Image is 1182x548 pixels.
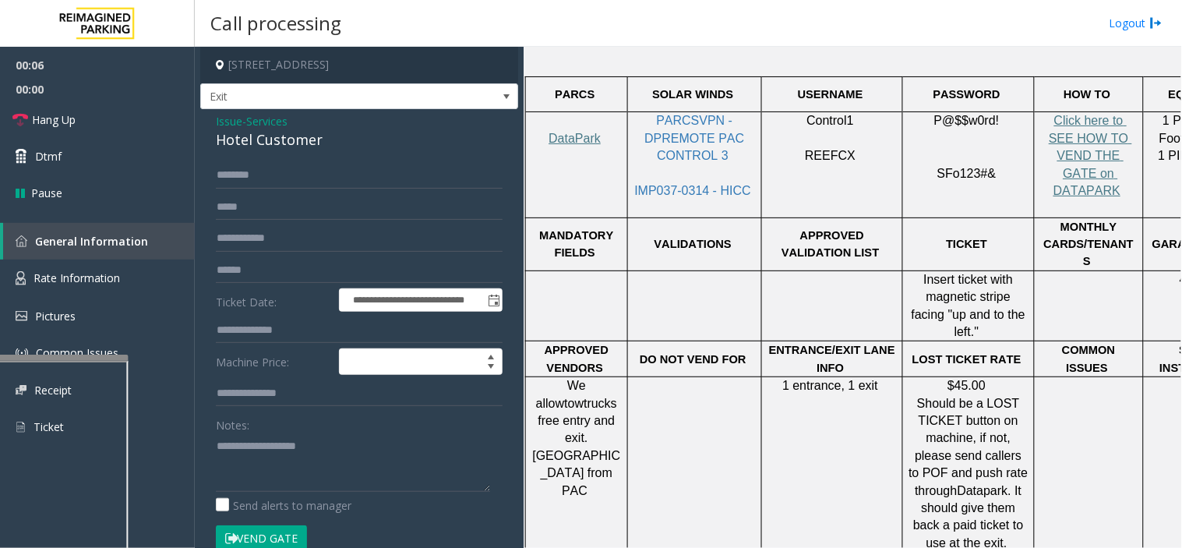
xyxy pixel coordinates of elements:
[533,397,621,497] span: trucks free entry and exit. [GEOGRAPHIC_DATA] from PAC
[782,229,879,259] span: APPROVED VALIDATION LIST
[31,185,62,201] span: Pause
[34,270,120,285] span: Rate Information
[32,111,76,128] span: Hang Up
[947,238,988,250] span: TICKET
[35,148,62,164] span: Dtmf
[1064,88,1110,101] span: HOW TO
[644,114,747,162] span: PARCSVPN - DPREMOTE PAC CONTROL 3
[485,289,502,311] span: Toggle popup
[912,273,1029,338] span: Insert ticket with magnetic stripe facing "up and to the left."
[947,379,986,392] span: $45.00
[16,347,28,359] img: 'icon'
[242,114,288,129] span: -
[1049,114,1132,197] span: Click here to SEE HOW TO VEND THE GATE on DATAPARK
[555,88,595,101] span: PARCS
[545,344,612,373] span: APPROVED VENDORS
[1110,15,1163,31] a: Logout
[35,234,148,249] span: General Information
[958,484,1008,497] span: Datapark
[934,114,1000,127] span: P@$$w0rd!
[912,353,1021,366] span: LOST TICKET RATE
[1044,221,1134,268] span: MONTHLY CARDS/TENANTS
[536,379,589,409] span: We allow
[909,397,1032,497] span: Should be a LOST TICKET button on machine, if not, please send callers to POF and push rate through
[246,113,288,129] span: Services
[652,88,733,101] span: SOLAR WINDS
[36,345,118,360] span: Common Issues
[200,47,518,83] h4: [STREET_ADDRESS]
[798,88,863,101] span: USERNAME
[216,412,249,433] label: Notes:
[16,311,27,321] img: 'icon'
[480,362,502,374] span: Decrease value
[35,309,76,323] span: Pictures
[212,288,335,312] label: Ticket Date:
[216,497,351,514] label: Send alerts to manager
[807,114,854,127] span: Control1
[539,229,616,259] span: MANDATORY FIELDS
[937,167,997,180] span: SFo123#&
[1049,115,1132,197] a: Click here to SEE HOW TO VEND THE GATE on DATAPARK
[216,113,242,129] span: Issue
[216,129,503,150] div: Hotel Customer
[1150,15,1163,31] img: logout
[564,397,584,410] span: tow
[655,238,732,250] span: VALIDATIONS
[640,353,746,366] span: DO NOT VEND FOR
[549,132,601,145] span: DataPark
[805,149,856,162] span: REEFCX
[782,379,878,392] span: 1 entrance, 1 exit
[635,184,751,197] span: IMP037-0314 - HICC
[1062,344,1118,373] span: COMMON ISSUES
[201,84,454,109] span: Exit
[933,88,1000,101] span: PASSWORD
[769,344,898,373] span: ENTRANCE/EXIT LANE INFO
[480,349,502,362] span: Increase value
[3,223,195,260] a: General Information
[16,235,27,247] img: 'icon'
[203,4,349,42] h3: Call processing
[16,271,26,285] img: 'icon'
[549,133,601,145] a: DataPark
[212,348,335,375] label: Machine Price:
